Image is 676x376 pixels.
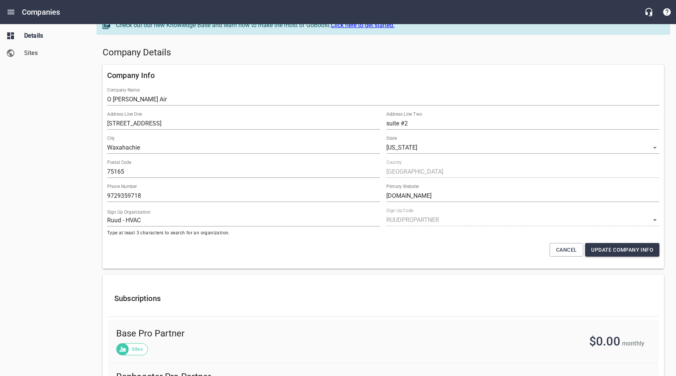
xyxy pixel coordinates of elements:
[386,184,419,189] label: Primary Website
[107,229,380,237] span: Type at least 3 characters to search for an organization.
[116,328,381,340] span: Base Pro Partner
[591,245,653,255] span: Update Company Info
[585,243,659,257] button: Update Company Info
[622,340,644,347] span: monthly
[386,136,397,141] label: State
[556,245,577,255] span: Cancel
[22,6,60,18] h6: Companies
[24,31,81,40] span: Details
[107,184,137,189] label: Phone Number
[658,3,676,21] button: Support Portal
[107,69,659,81] h6: Company Info
[107,214,380,226] input: Start typing to search organizations
[107,160,131,165] label: Postal Code
[640,3,658,21] button: Live Chat
[103,47,664,59] h5: Company Details
[550,243,583,257] button: Cancel
[107,88,140,92] label: Company Name
[127,345,147,353] span: Sites
[2,3,20,21] button: Open drawer
[107,112,142,116] label: Address Line One
[386,160,402,165] label: Country
[331,21,395,29] a: Click here to get started.
[114,292,652,304] h6: Subscriptions
[386,112,422,116] label: Address Line Two
[386,208,413,213] label: Sign Up Code
[24,49,81,58] span: Sites
[589,334,620,348] span: $0.00
[116,21,662,30] div: Check out our new Knowledge Base and learn how to make the most of GoBoost.
[116,343,148,355] div: Sites
[107,136,115,141] label: City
